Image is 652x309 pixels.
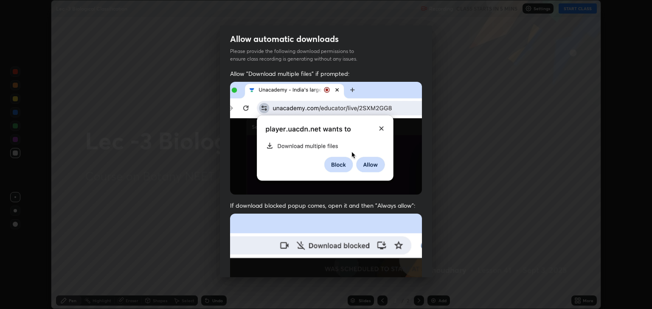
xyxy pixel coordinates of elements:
[230,201,422,209] span: If download blocked popup comes, open it and then "Always allow":
[230,33,339,45] h2: Allow automatic downloads
[230,70,422,78] span: Allow "Download multiple files" if prompted:
[230,47,368,63] p: Please provide the following download permissions to ensure class recording is generating without...
[230,82,422,195] img: downloads-permission-allow.gif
